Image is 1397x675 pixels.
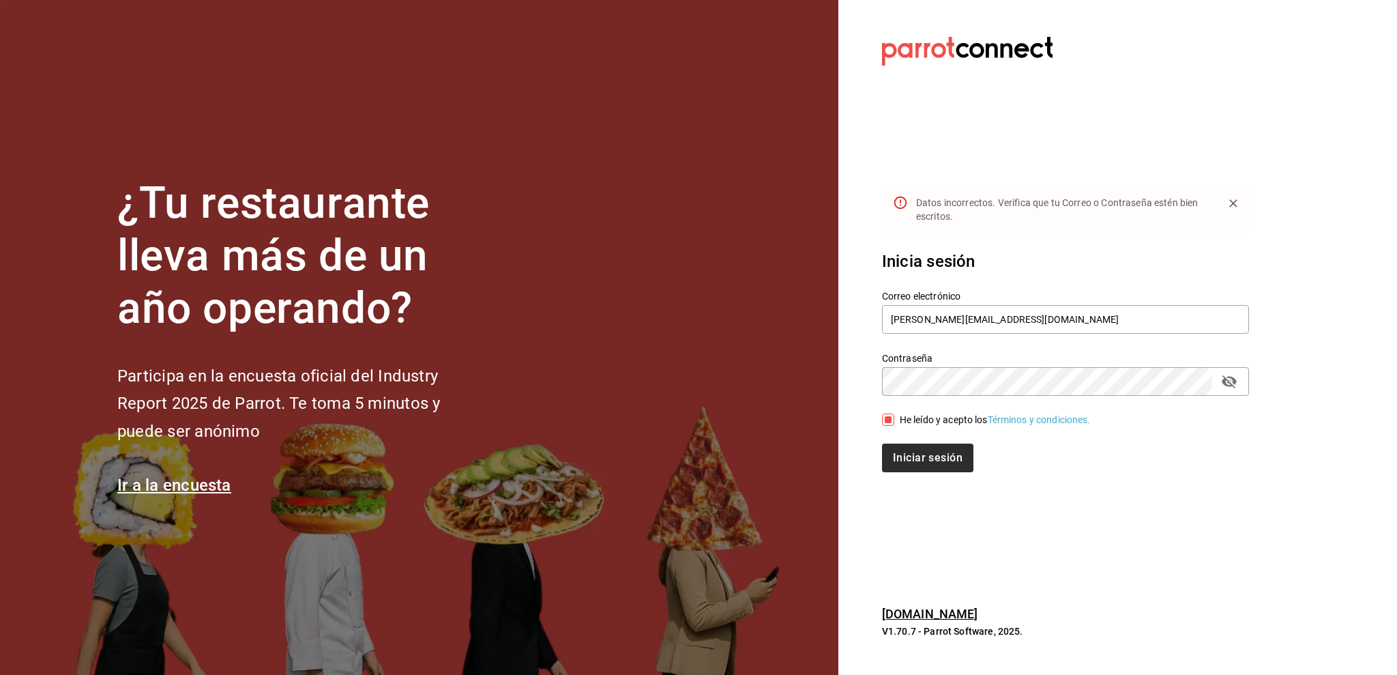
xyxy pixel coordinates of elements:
div: He leído y acepto los [900,413,1091,427]
div: Datos incorrectos. Verifica que tu Correo o Contraseña estén bien escritos. [916,190,1212,229]
a: [DOMAIN_NAME] [882,607,978,621]
a: Términos y condiciones. [988,414,1091,425]
input: Ingresa tu correo electrónico [882,305,1249,334]
h1: ¿Tu restaurante lleva más de un año operando? [117,177,486,334]
label: Correo electrónico [882,291,1249,301]
h3: Inicia sesión [882,249,1249,274]
h2: Participa en la encuesta oficial del Industry Report 2025 de Parrot. Te toma 5 minutos y puede se... [117,362,486,446]
button: passwordField [1218,370,1241,393]
label: Contraseña [882,354,1249,363]
button: Close [1223,193,1244,214]
a: Ir a la encuesta [117,476,231,495]
p: V1.70.7 - Parrot Software, 2025. [882,624,1249,638]
button: Iniciar sesión [882,444,973,472]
